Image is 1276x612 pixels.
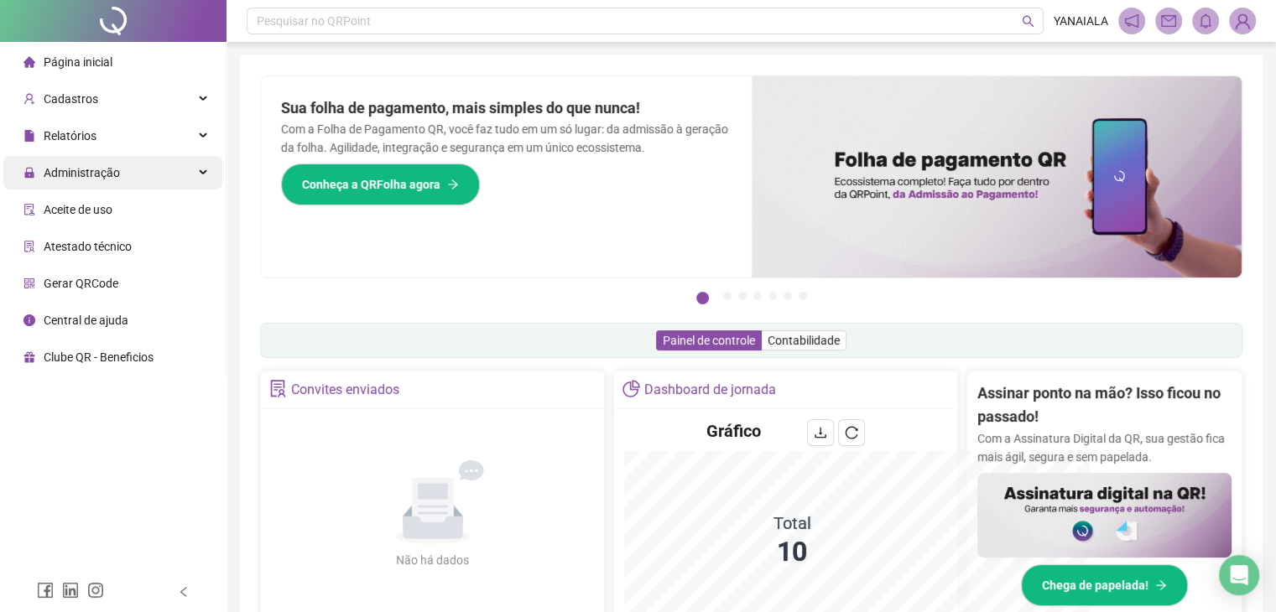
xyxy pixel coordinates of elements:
[447,179,459,190] span: arrow-right
[738,292,747,300] button: 3
[706,419,761,443] h4: Gráfico
[44,166,120,179] span: Administração
[23,277,35,289] span: qrcode
[784,292,792,300] button: 6
[696,292,709,304] button: 1
[1230,8,1255,34] img: 90076
[44,92,98,106] span: Cadastros
[281,120,732,157] p: Com a Folha de Pagamento QR, você faz tudo em um só lugar: da admissão à geração da folha. Agilid...
[23,93,35,105] span: user-add
[814,426,827,439] span: download
[23,167,35,179] span: lock
[1022,15,1034,28] span: search
[23,351,35,363] span: gift
[44,277,118,290] span: Gerar QRCode
[269,380,287,397] span: solution
[44,129,96,143] span: Relatórios
[977,381,1232,429] h2: Assinar ponto na mão? Isso ficou no passado!
[44,314,128,327] span: Central de ajuda
[23,241,35,252] span: solution
[87,582,104,599] span: instagram
[768,334,840,347] span: Contabilidade
[1161,13,1176,29] span: mail
[281,96,732,120] h2: Sua folha de pagamento, mais simples do que nunca!
[1219,555,1259,595] div: Open Intercom Messenger
[723,292,732,300] button: 2
[281,163,480,205] button: Conheça a QRFolha agora
[178,586,190,598] span: left
[302,175,440,194] span: Conheça a QRFolha agora
[44,350,154,364] span: Clube QR - Beneficios
[23,130,35,142] span: file
[622,380,640,397] span: pie-chart
[977,473,1232,558] img: banner%2F02c71560-61a6-44d4-94b9-c8ab97240462.png
[23,56,35,68] span: home
[753,292,762,300] button: 4
[44,55,112,69] span: Página inicial
[23,314,35,326] span: info-circle
[663,334,755,347] span: Painel de controle
[752,76,1242,277] img: banner%2F8d14a306-6205-4263-8e5b-06e9a85ad873.png
[1124,13,1139,29] span: notification
[799,292,807,300] button: 7
[768,292,777,300] button: 5
[1054,12,1108,30] span: YANAIALA
[356,551,510,569] div: Não há dados
[37,582,54,599] span: facebook
[977,429,1232,466] p: Com a Assinatura Digital da QR, sua gestão fica mais ágil, segura e sem papelada.
[62,582,79,599] span: linkedin
[44,203,112,216] span: Aceite de uso
[845,426,858,439] span: reload
[291,376,399,404] div: Convites enviados
[44,240,132,253] span: Atestado técnico
[1155,579,1167,591] span: arrow-right
[1021,564,1188,606] button: Chega de papelada!
[1198,13,1213,29] span: bell
[644,376,776,404] div: Dashboard de jornada
[23,204,35,215] span: audit
[1042,576,1148,594] span: Chega de papelada!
